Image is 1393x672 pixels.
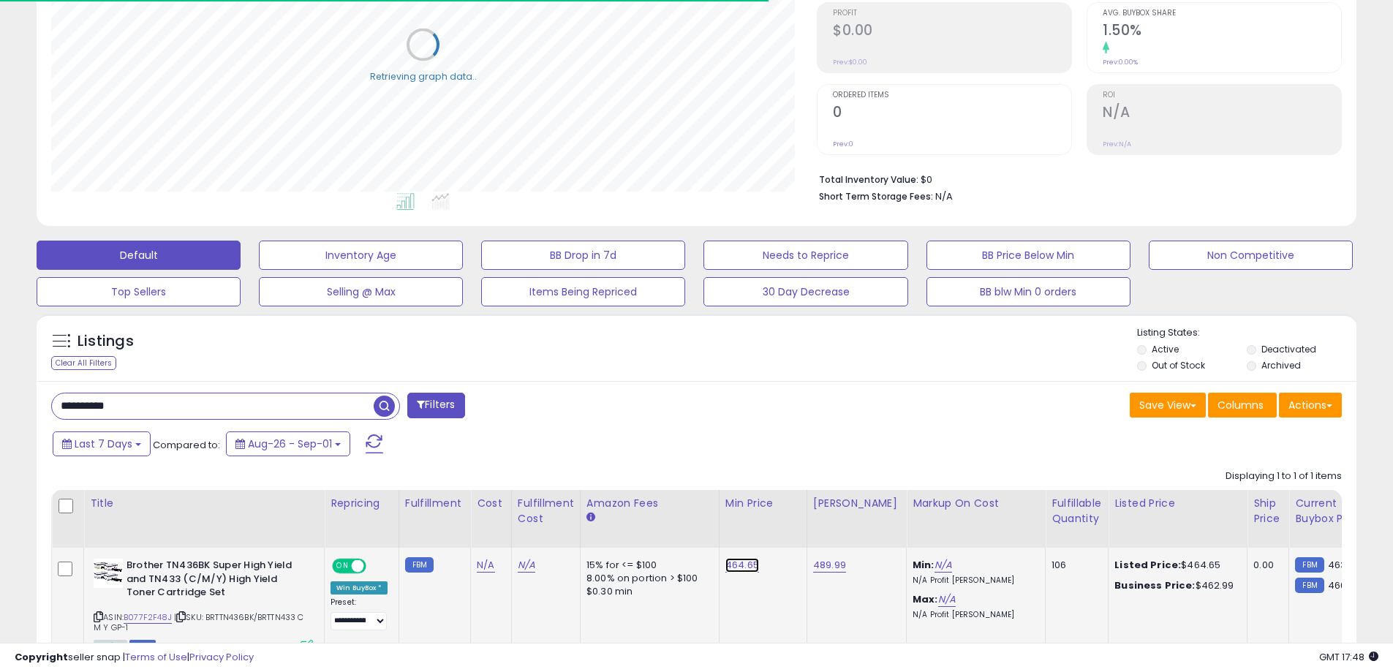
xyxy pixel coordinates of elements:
span: Profit [833,10,1071,18]
a: 464.65 [725,558,759,573]
div: Fulfillment Cost [518,496,574,526]
button: 30 Day Decrease [703,277,907,306]
div: seller snap | | [15,651,254,665]
div: Clear All Filters [51,356,116,370]
small: Prev: 0 [833,140,853,148]
button: Inventory Age [259,241,463,270]
span: All listings currently available for purchase on Amazon [94,640,127,652]
h5: Listings [78,331,134,352]
b: Total Inventory Value: [819,173,918,186]
span: 463 [1328,558,1346,572]
a: 489.99 [813,558,846,573]
strong: Copyright [15,650,68,664]
label: Active [1152,343,1179,355]
div: $462.99 [1114,579,1236,592]
small: FBM [405,557,434,573]
div: 106 [1052,559,1097,572]
span: 2025-09-9 17:48 GMT [1319,650,1378,664]
span: | SKU: BRTTN436BK/BRTTN433 C M Y GP-1 [94,611,304,633]
small: Prev: N/A [1103,140,1131,148]
small: Prev: 0.00% [1103,58,1138,67]
button: Aug-26 - Sep-01 [226,431,350,456]
h2: 0 [833,104,1071,124]
b: Min: [913,558,935,572]
span: N/A [935,189,953,203]
label: Out of Stock [1152,359,1205,371]
button: BB blw Min 0 orders [926,277,1130,306]
button: Filters [407,393,464,418]
div: Ship Price [1253,496,1283,526]
button: Default [37,241,241,270]
th: The percentage added to the cost of goods (COGS) that forms the calculator for Min & Max prices. [907,490,1046,548]
div: Current Buybox Price [1295,496,1370,526]
div: Listed Price [1114,496,1241,511]
b: Business Price: [1114,578,1195,592]
button: Actions [1279,393,1342,418]
a: N/A [938,592,956,607]
button: Items Being Repriced [481,277,685,306]
div: Win BuyBox * [331,581,388,594]
small: Prev: $0.00 [833,58,867,67]
h2: 1.50% [1103,22,1341,42]
button: Non Competitive [1149,241,1353,270]
p: Listing States: [1137,326,1356,340]
div: $0.30 min [586,585,708,598]
div: Min Price [725,496,801,511]
small: FBM [1295,578,1324,593]
a: Terms of Use [125,650,187,664]
a: N/A [477,558,494,573]
img: 51uRxEr5JIL._SL40_.jpg [94,559,123,588]
a: N/A [518,558,535,573]
span: OFF [364,560,388,573]
div: ASIN: [94,559,313,651]
button: BB Price Below Min [926,241,1130,270]
div: 8.00% on portion > $100 [586,572,708,585]
li: $0 [819,170,1331,187]
a: N/A [935,558,952,573]
button: Last 7 Days [53,431,151,456]
small: Amazon Fees. [586,511,595,524]
span: FBM [129,640,156,652]
label: Archived [1261,359,1301,371]
a: B077F2F48J [124,611,172,624]
div: Fulfillable Quantity [1052,496,1102,526]
button: BB Drop in 7d [481,241,685,270]
div: Cost [477,496,505,511]
div: Retrieving graph data.. [370,69,477,83]
button: Columns [1208,393,1277,418]
button: Save View [1130,393,1206,418]
span: ROI [1103,91,1341,99]
div: Fulfillment [405,496,464,511]
span: Compared to: [153,438,220,452]
div: Title [90,496,318,511]
div: Repricing [331,496,393,511]
span: ON [333,560,352,573]
span: Columns [1218,398,1264,412]
h2: $0.00 [833,22,1071,42]
b: Brother TN436BK Super High Yield and TN433 (C/M/Y) High Yield Toner Cartridge Set [127,559,304,603]
span: Ordered Items [833,91,1071,99]
div: 15% for <= $100 [586,559,708,572]
small: FBM [1295,557,1324,573]
label: Deactivated [1261,343,1316,355]
div: 0.00 [1253,559,1277,572]
b: Listed Price: [1114,558,1181,572]
button: Needs to Reprice [703,241,907,270]
button: Top Sellers [37,277,241,306]
div: Preset: [331,597,388,630]
div: $464.65 [1114,559,1236,572]
h2: N/A [1103,104,1341,124]
div: Amazon Fees [586,496,713,511]
span: Aug-26 - Sep-01 [248,437,332,451]
button: Selling @ Max [259,277,463,306]
div: Displaying 1 to 1 of 1 items [1226,469,1342,483]
a: Privacy Policy [189,650,254,664]
p: N/A Profit [PERSON_NAME] [913,610,1034,620]
div: [PERSON_NAME] [813,496,900,511]
span: 466.98 [1328,578,1361,592]
p: N/A Profit [PERSON_NAME] [913,575,1034,586]
span: Last 7 Days [75,437,132,451]
b: Max: [913,592,938,606]
span: Avg. Buybox Share [1103,10,1341,18]
div: Markup on Cost [913,496,1039,511]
